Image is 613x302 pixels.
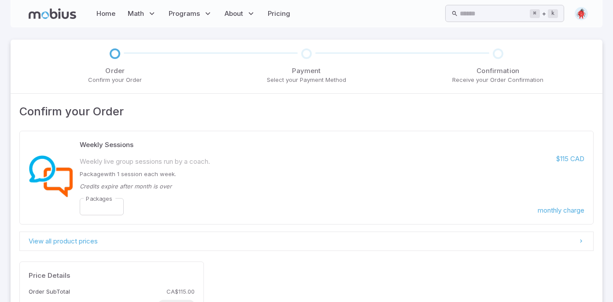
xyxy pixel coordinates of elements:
p: Order [88,66,142,76]
span: Programs [169,9,200,18]
p: Payment [267,66,346,76]
p: Package with 1 session each week. [80,170,414,179]
p: Receive your Order Confirmation [452,76,543,85]
kbd: ⌘ [530,9,540,18]
span: Weekly Sessions [80,140,414,150]
p: View all product prices [29,236,98,246]
a: Home [94,4,118,24]
img: Weekly Sessions [29,155,73,197]
kbd: k [548,9,558,18]
p: Weekly live group sessions run by a coach. [80,157,414,166]
h4: Confirm your Order [19,103,594,120]
div: + [530,8,558,19]
label: Packages [86,195,112,203]
span: About [225,9,243,18]
p: Confirmation [452,66,543,76]
p: CA$115.00 [166,287,195,296]
p: Price Details [29,271,195,280]
p: Confirm your Order [88,76,142,85]
p: Credits expire after month is over [80,182,410,191]
span: Math [128,9,144,18]
p: Order SubTotal [29,287,70,296]
p: month ly charge [538,206,584,215]
p: Select your Payment Method [267,76,346,85]
a: View all product prices [19,232,594,251]
a: Pricing [265,4,293,24]
img: circle.svg [575,7,588,20]
p: $ 115 CAD [556,154,584,164]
